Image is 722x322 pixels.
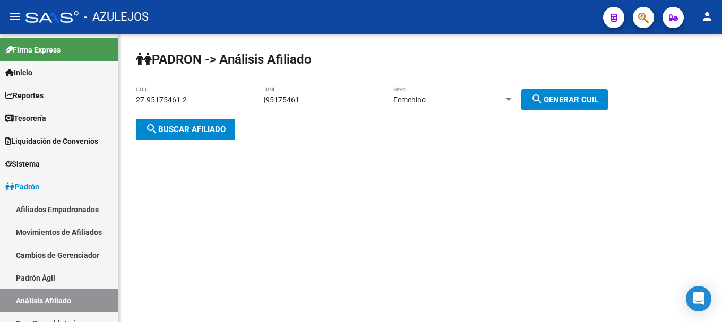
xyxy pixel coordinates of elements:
[5,158,40,170] span: Sistema
[136,52,312,67] strong: PADRON -> Análisis Afiliado
[5,181,39,193] span: Padrón
[531,93,544,106] mat-icon: search
[8,10,21,23] mat-icon: menu
[531,95,598,105] span: Generar CUIL
[393,95,426,104] span: Femenino
[145,125,226,134] span: Buscar afiliado
[686,286,711,311] div: Open Intercom Messenger
[84,5,149,29] span: - AZULEJOS
[5,135,98,147] span: Liquidación de Convenios
[5,90,44,101] span: Reportes
[145,123,158,135] mat-icon: search
[264,95,616,104] div: |
[521,89,608,110] button: Generar CUIL
[136,119,235,140] button: Buscar afiliado
[701,10,714,23] mat-icon: person
[5,67,32,79] span: Inicio
[5,112,46,124] span: Tesorería
[5,44,61,56] span: Firma Express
